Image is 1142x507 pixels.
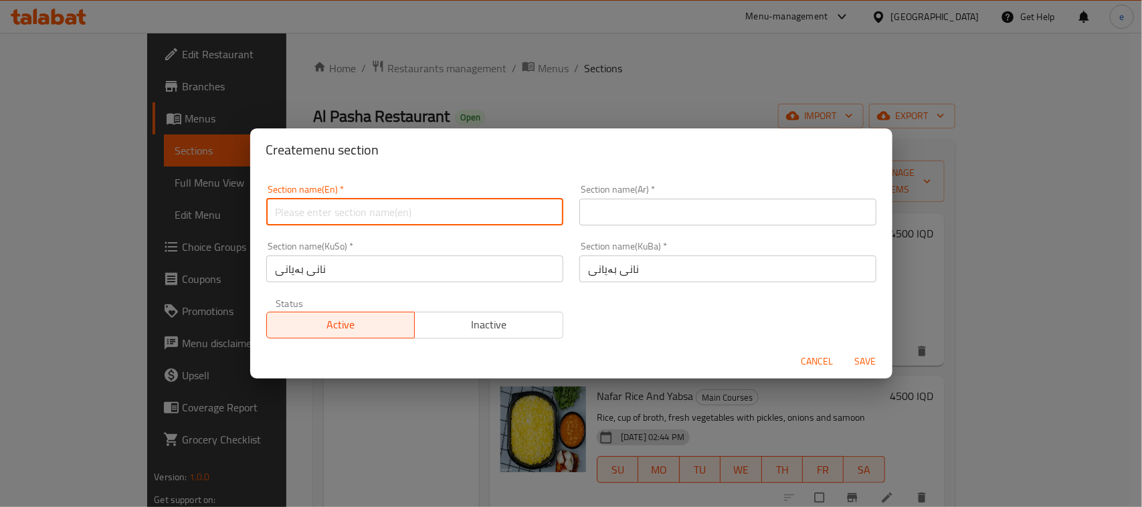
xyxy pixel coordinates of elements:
button: Save [844,349,887,374]
input: Please enter section name(KuSo) [266,256,563,282]
input: Please enter section name(KuBa) [579,256,876,282]
button: Inactive [414,312,563,338]
button: Cancel [796,349,839,374]
span: Inactive [420,315,558,334]
span: Cancel [801,353,834,370]
span: Active [272,315,410,334]
h2: Create menu section [266,139,876,161]
input: Please enter section name(en) [266,199,563,225]
button: Active [266,312,415,338]
span: Save [850,353,882,370]
input: Please enter section name(ar) [579,199,876,225]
